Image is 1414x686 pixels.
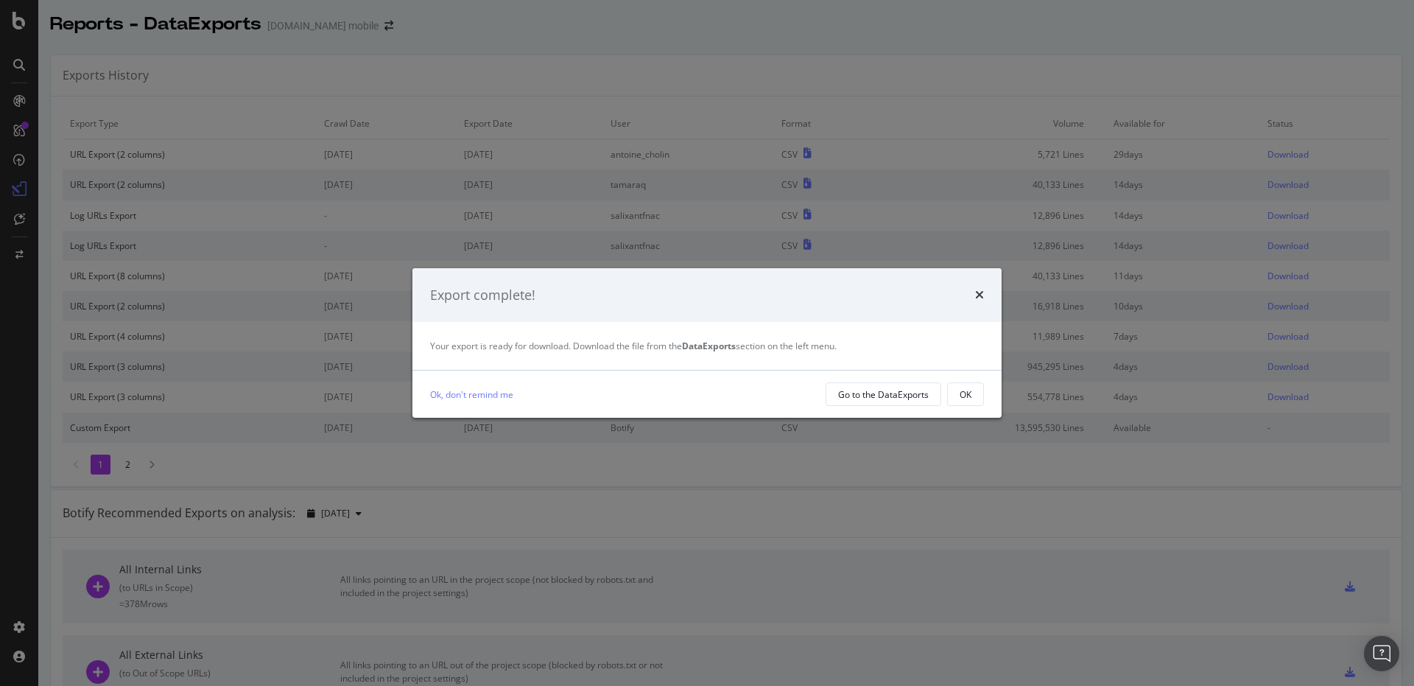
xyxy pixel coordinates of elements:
[1364,636,1399,671] div: Open Intercom Messenger
[430,340,984,352] div: Your export is ready for download. Download the file from the
[960,388,971,401] div: OK
[682,340,837,352] span: section on the left menu.
[412,268,1002,419] div: modal
[682,340,736,352] strong: DataExports
[975,286,984,305] div: times
[826,382,941,406] button: Go to the DataExports
[430,387,513,402] a: Ok, don't remind me
[430,286,535,305] div: Export complete!
[947,382,984,406] button: OK
[838,388,929,401] div: Go to the DataExports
